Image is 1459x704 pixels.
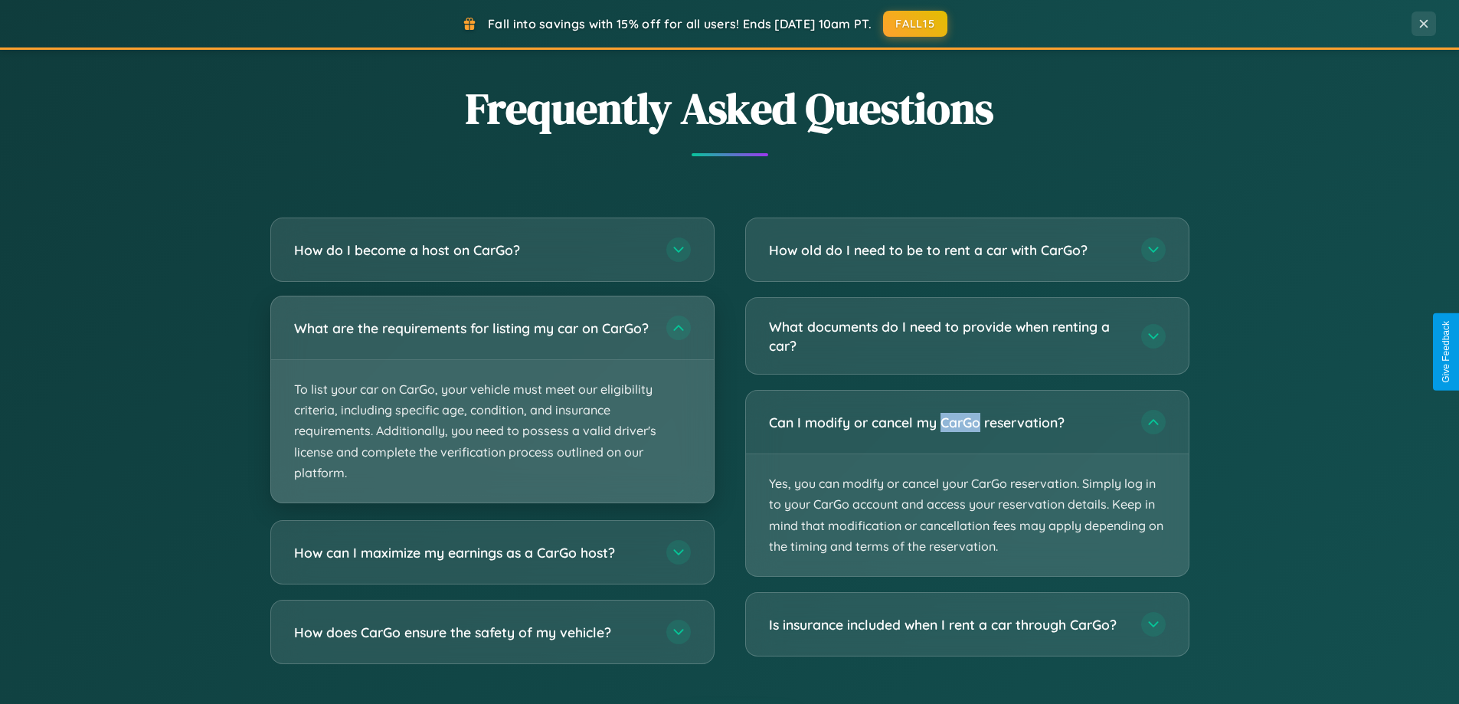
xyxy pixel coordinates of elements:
p: To list your car on CarGo, your vehicle must meet our eligibility criteria, including specific ag... [271,360,714,503]
h3: Is insurance included when I rent a car through CarGo? [769,615,1126,634]
button: FALL15 [883,11,947,37]
h3: How do I become a host on CarGo? [294,241,651,260]
h3: What documents do I need to provide when renting a car? [769,317,1126,355]
span: Fall into savings with 15% off for all users! Ends [DATE] 10am PT. [488,16,872,31]
h3: How does CarGo ensure the safety of my vehicle? [294,623,651,642]
h3: How can I maximize my earnings as a CarGo host? [294,543,651,562]
div: Give Feedback [1441,321,1451,383]
h3: How old do I need to be to rent a car with CarGo? [769,241,1126,260]
h3: Can I modify or cancel my CarGo reservation? [769,413,1126,432]
h2: Frequently Asked Questions [270,79,1189,138]
h3: What are the requirements for listing my car on CarGo? [294,319,651,338]
p: Yes, you can modify or cancel your CarGo reservation. Simply log in to your CarGo account and acc... [746,454,1189,576]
